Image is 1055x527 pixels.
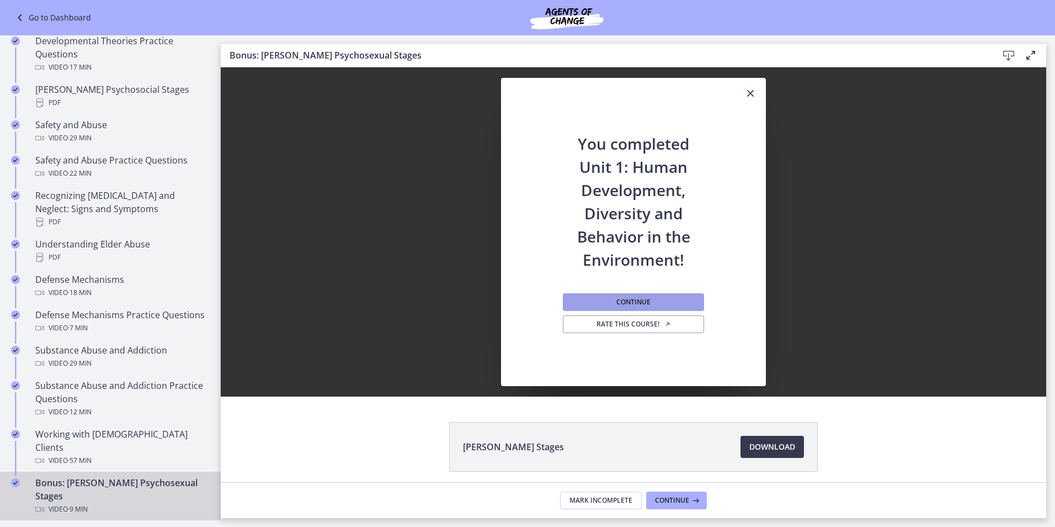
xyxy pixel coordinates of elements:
[500,4,633,31] img: Agents of Change Social Work Test Prep
[11,381,20,390] i: Completed
[68,322,88,335] span: · 7 min
[569,496,632,505] span: Mark Incomplete
[35,322,207,335] div: Video
[35,379,207,419] div: Substance Abuse and Addiction Practice Questions
[35,251,207,264] div: PDF
[35,503,207,516] div: Video
[11,310,20,319] i: Completed
[68,454,92,467] span: · 57 min
[560,492,642,509] button: Mark Incomplete
[11,85,20,94] i: Completed
[35,273,207,299] div: Defense Mechanisms
[11,36,20,45] i: Completed
[68,503,88,516] span: · 9 min
[735,78,766,110] button: Close
[35,405,207,419] div: Video
[740,436,804,458] a: Download
[35,357,207,370] div: Video
[68,405,92,419] span: · 12 min
[563,293,704,311] button: Continue
[11,478,20,487] i: Completed
[68,61,92,74] span: · 17 min
[35,308,207,335] div: Defense Mechanisms Practice Questions
[35,83,207,109] div: [PERSON_NAME] Psychosocial Stages
[35,454,207,467] div: Video
[646,492,707,509] button: Continue
[749,440,795,454] span: Download
[35,61,207,74] div: Video
[463,440,564,454] span: [PERSON_NAME] Stages
[35,34,207,74] div: Developmental Theories Practice Questions
[35,238,207,264] div: Understanding Elder Abuse
[68,167,92,180] span: · 22 min
[563,315,704,333] a: Rate this course! Opens in a new window
[11,120,20,129] i: Completed
[11,191,20,200] i: Completed
[616,298,651,307] span: Continue
[35,189,207,229] div: Recognizing [MEDICAL_DATA] and Neglect: Signs and Symptoms
[35,286,207,299] div: Video
[11,156,20,165] i: Completed
[230,49,980,62] h3: Bonus: [PERSON_NAME] Psychosexual Stages
[35,118,207,145] div: Safety and Abuse
[11,430,20,439] i: Completed
[35,428,207,467] div: Working with [DEMOGRAPHIC_DATA] Clients
[35,154,207,180] div: Safety and Abuse Practice Questions
[664,321,671,328] i: Opens in a new window
[35,344,207,370] div: Substance Abuse and Addiction
[35,167,207,180] div: Video
[35,131,207,145] div: Video
[11,240,20,249] i: Completed
[13,11,91,24] a: Go to Dashboard
[68,131,92,145] span: · 29 min
[11,346,20,355] i: Completed
[596,320,671,329] span: Rate this course!
[35,96,207,109] div: PDF
[11,275,20,284] i: Completed
[655,496,689,505] span: Continue
[35,476,207,516] div: Bonus: [PERSON_NAME] Psychosexual Stages
[35,215,207,229] div: PDF
[68,286,92,299] span: · 18 min
[68,357,92,370] span: · 29 min
[561,110,706,271] h2: You completed Unit 1: Human Development, Diversity and Behavior in the Environment!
